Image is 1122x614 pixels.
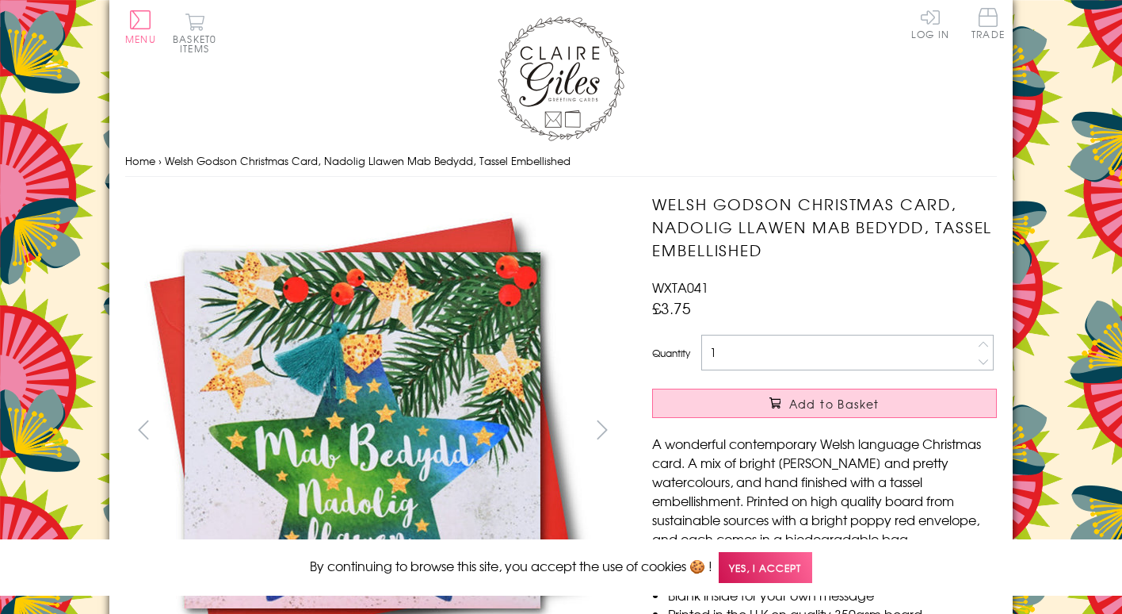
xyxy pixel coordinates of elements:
span: Welsh Godson Christmas Card, Nadolig Llawen Mab Bedydd, Tassel Embellished [165,153,571,168]
a: Home [125,153,155,168]
img: Claire Giles Greetings Cards [498,16,624,141]
span: › [158,153,162,168]
nav: breadcrumbs [125,145,997,178]
button: Basket0 items [173,13,216,53]
a: Trade [971,8,1005,42]
button: Menu [125,10,156,44]
button: Add to Basket [652,389,997,418]
span: Menu [125,32,156,46]
span: 0 items [180,32,216,56]
p: A wonderful contemporary Welsh language Christmas card. A mix of bright [PERSON_NAME] and pretty ... [652,434,997,548]
button: next [585,412,620,447]
button: prev [125,412,161,447]
a: Log In [911,8,949,39]
h1: Welsh Godson Christmas Card, Nadolig Llawen Mab Bedydd, Tassel Embellished [652,193,997,261]
label: Quantity [652,346,690,360]
span: £3.75 [652,297,691,319]
span: WXTA041 [652,278,708,297]
span: Add to Basket [789,396,880,412]
span: Yes, I accept [719,552,812,583]
span: Trade [971,8,1005,39]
